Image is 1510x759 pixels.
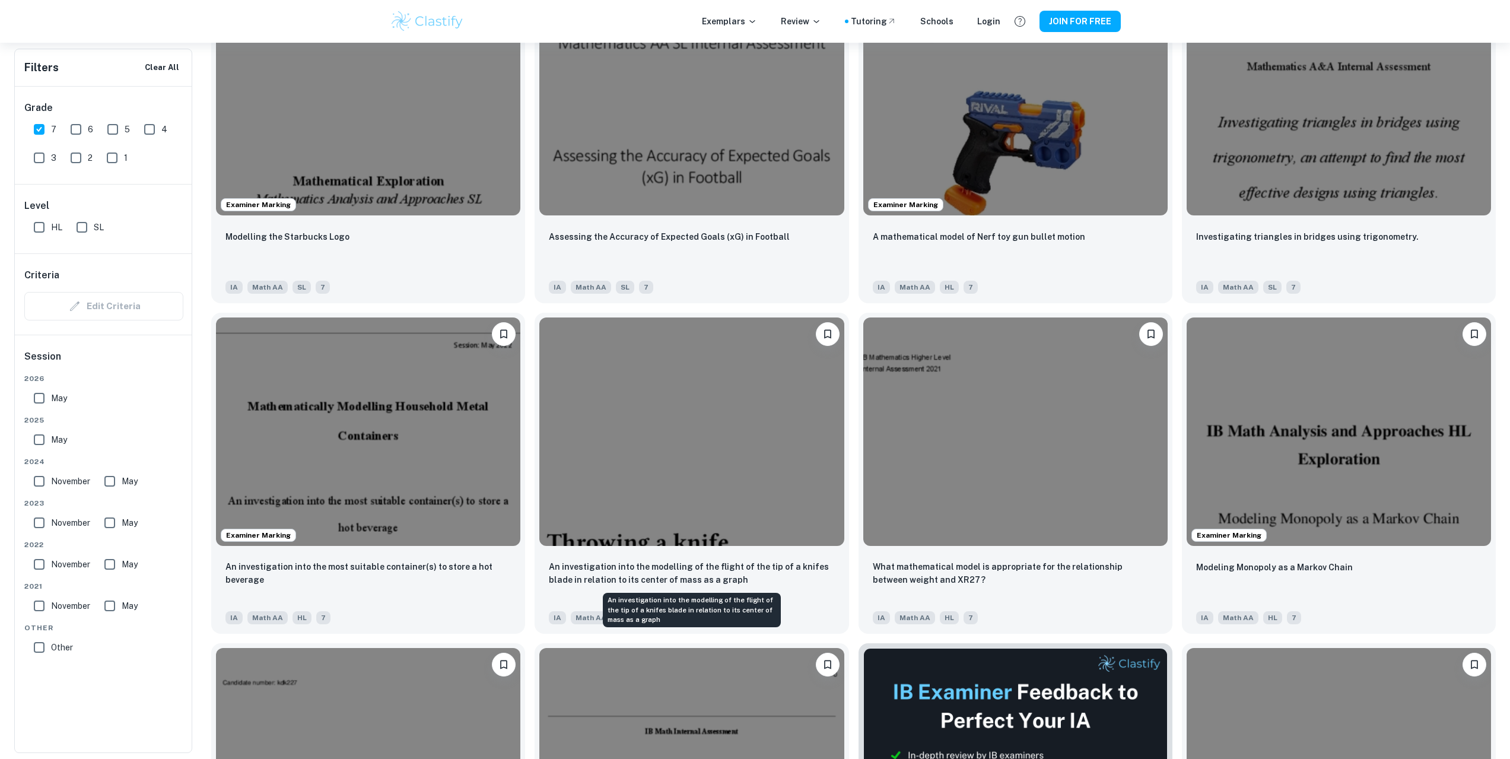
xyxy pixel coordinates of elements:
[51,475,90,488] span: November
[51,599,90,612] span: November
[1218,611,1258,624] span: Math AA
[24,456,183,467] span: 2024
[539,317,844,546] img: Math AA IA example thumbnail: An investigation into the modelling of t
[873,611,890,624] span: IA
[1287,611,1301,624] span: 7
[1263,611,1282,624] span: HL
[873,560,1158,586] p: What mathematical model is appropriate for the relationship between weight and XR27?
[859,313,1172,634] a: Please log in to bookmark exemplarsWhat mathematical model is appropriate for the relationship be...
[549,611,566,624] span: IA
[639,281,653,294] span: 7
[125,123,130,136] span: 5
[851,15,897,28] a: Tutoring
[964,611,978,624] span: 7
[1196,561,1353,574] p: Modeling Monopoly as a Markov Chain
[977,15,1000,28] a: Login
[247,281,288,294] span: Math AA
[225,230,349,243] p: Modelling the Starbucks Logo
[94,221,104,234] span: SL
[549,281,566,294] span: IA
[225,281,243,294] span: IA
[124,151,128,164] span: 1
[221,199,295,210] span: Examiner Marking
[51,151,56,164] span: 3
[122,558,138,571] span: May
[221,530,295,541] span: Examiner Marking
[122,475,138,488] span: May
[51,433,67,446] span: May
[390,9,465,33] img: Clastify logo
[1196,230,1419,243] p: Investigating triangles in bridges using trigonometry.
[88,123,93,136] span: 6
[816,322,840,346] button: Please log in to bookmark exemplars
[1286,281,1301,294] span: 7
[1182,313,1496,634] a: Examiner MarkingPlease log in to bookmark exemplarsModeling Monopoly as a Markov ChainIAMath AAHL7
[571,281,611,294] span: Math AA
[964,281,978,294] span: 7
[571,611,611,624] span: Math AA
[142,59,182,77] button: Clear All
[211,313,525,634] a: Examiner MarkingPlease log in to bookmark exemplarsAn investigation into the most suitable contai...
[293,611,311,624] span: HL
[616,281,634,294] span: SL
[869,199,943,210] span: Examiner Marking
[51,641,73,654] span: Other
[920,15,953,28] a: Schools
[492,322,516,346] button: Please log in to bookmark exemplars
[24,268,59,282] h6: Criteria
[51,392,67,405] span: May
[603,593,781,627] div: An investigation into the modelling of the flight of the tip of a knifes blade in relation to its...
[1010,11,1030,31] button: Help and Feedback
[293,281,311,294] span: SL
[549,560,834,586] p: An investigation into the modelling of the flight of the tip of a knifes blade in relation to its...
[492,653,516,677] button: Please log in to bookmark exemplars
[316,611,330,624] span: 7
[24,59,59,76] h6: Filters
[863,317,1168,546] img: Math AA IA example thumbnail: What mathematical model is appropriate f
[781,15,821,28] p: Review
[895,281,935,294] span: Math AA
[316,281,330,294] span: 7
[1218,281,1258,294] span: Math AA
[24,498,183,509] span: 2023
[940,611,959,624] span: HL
[1192,530,1266,541] span: Examiner Marking
[122,516,138,529] span: May
[549,230,790,243] p: Assessing the Accuracy of Expected Goals (xG) in Football
[873,281,890,294] span: IA
[1187,317,1491,546] img: Math AA IA example thumbnail: Modeling Monopoly as a Markov Chain
[24,101,183,115] h6: Grade
[535,313,848,634] a: Please log in to bookmark exemplarsAn investigation into the modelling of the flight of the tip o...
[873,230,1085,243] p: A mathematical model of Nerf toy gun bullet motion
[24,581,183,592] span: 2021
[1263,281,1282,294] span: SL
[940,281,959,294] span: HL
[161,123,167,136] span: 4
[51,558,90,571] span: November
[247,611,288,624] span: Math AA
[24,415,183,425] span: 2025
[51,123,56,136] span: 7
[702,15,757,28] p: Exemplars
[225,611,243,624] span: IA
[24,350,183,373] h6: Session
[51,221,62,234] span: HL
[51,516,90,529] span: November
[24,539,183,550] span: 2022
[88,151,93,164] span: 2
[816,653,840,677] button: Please log in to bookmark exemplars
[1196,611,1213,624] span: IA
[225,560,511,586] p: An investigation into the most suitable container(s) to store a hot beverage
[216,317,520,546] img: Math AA IA example thumbnail: An investigation into the most suitable
[1463,322,1486,346] button: Please log in to bookmark exemplars
[24,623,183,633] span: Other
[24,373,183,384] span: 2026
[895,611,935,624] span: Math AA
[1039,11,1121,32] button: JOIN FOR FREE
[1463,653,1486,677] button: Please log in to bookmark exemplars
[24,292,183,320] div: Criteria filters are unavailable when searching by topic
